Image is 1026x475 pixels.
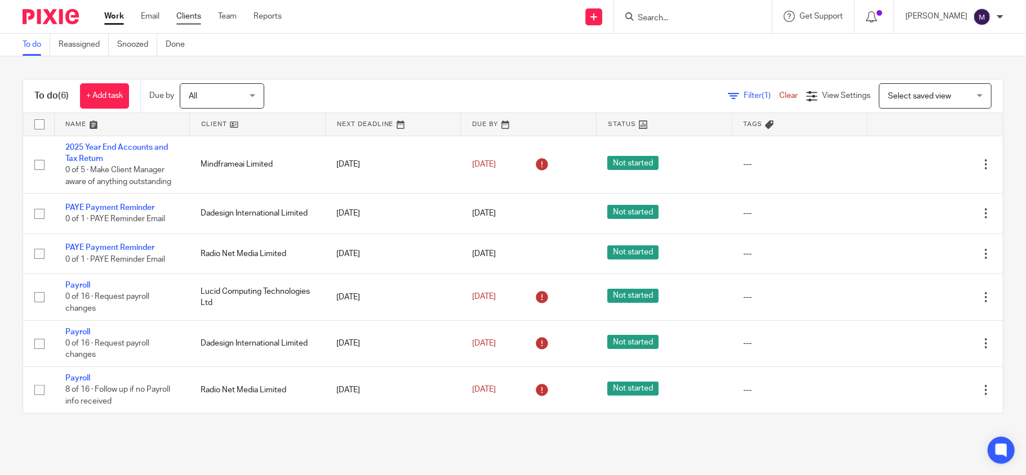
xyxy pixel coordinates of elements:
div: --- [743,208,856,219]
span: All [189,92,197,100]
td: [DATE] [325,136,461,194]
span: 0 of 1 · PAYE Reminder Email [65,216,165,223]
span: 0 of 16 · Request payroll changes [65,339,149,359]
a: Payroll [65,328,90,336]
h1: To do [34,90,69,102]
span: [DATE] [472,293,496,301]
a: Clear [779,92,798,100]
span: 0 of 16 · Request payroll changes [65,293,149,313]
p: Due by [149,90,174,101]
td: [DATE] [325,367,461,413]
span: Not started [607,335,659,349]
div: --- [743,248,856,259]
td: [DATE] [325,320,461,366]
div: --- [743,159,856,170]
a: Email [141,11,159,22]
td: Radio Net Media Limited [190,367,326,413]
span: [DATE] [472,209,496,217]
td: Lucid Computing Technologies Ltd [190,274,326,320]
td: [DATE] [325,274,461,320]
span: Not started [607,289,659,303]
span: Filter [744,92,779,100]
a: Clients [176,11,201,22]
a: 2025 Year End Accounts and Tax Return [65,144,168,163]
span: Not started [607,245,659,259]
td: [DATE] [325,194,461,234]
span: Not started [607,156,659,170]
a: Done [166,34,193,56]
span: Select saved view [888,92,951,100]
span: [DATE] [472,339,496,347]
a: Reports [254,11,282,22]
span: (6) [58,91,69,100]
a: Work [104,11,124,22]
span: Tags [743,121,762,127]
a: PAYE Payment Reminder [65,244,154,252]
span: Get Support [800,12,843,20]
div: --- [743,292,856,303]
span: Not started [607,382,659,396]
span: 0 of 1 · PAYE Reminder Email [65,256,165,263]
a: Team [218,11,237,22]
span: [DATE] [472,250,496,258]
td: Dadesign International Limited [190,320,326,366]
img: Pixie [23,9,79,24]
td: Dadesign International Limited [190,194,326,234]
span: [DATE] [472,386,496,394]
a: Payroll [65,374,90,382]
div: --- [743,338,856,349]
span: [DATE] [472,160,496,168]
span: 8 of 16 · Follow up if no Payroll info received [65,386,170,406]
span: View Settings [822,92,870,100]
span: 0 of 5 · Make Client Manager aware of anything outstanding [65,166,171,186]
a: Reassigned [59,34,109,56]
span: (1) [762,92,771,100]
a: To do [23,34,50,56]
a: Snoozed [117,34,157,56]
td: Mindframeai Limited [190,136,326,194]
td: [DATE] [325,234,461,274]
a: PAYE Payment Reminder [65,204,154,212]
input: Search [637,14,738,24]
span: Not started [607,205,659,219]
a: + Add task [80,83,129,109]
p: [PERSON_NAME] [905,11,967,22]
td: Radio Net Media Limited [190,234,326,274]
div: --- [743,384,856,396]
img: svg%3E [973,8,991,26]
a: Payroll [65,281,90,289]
